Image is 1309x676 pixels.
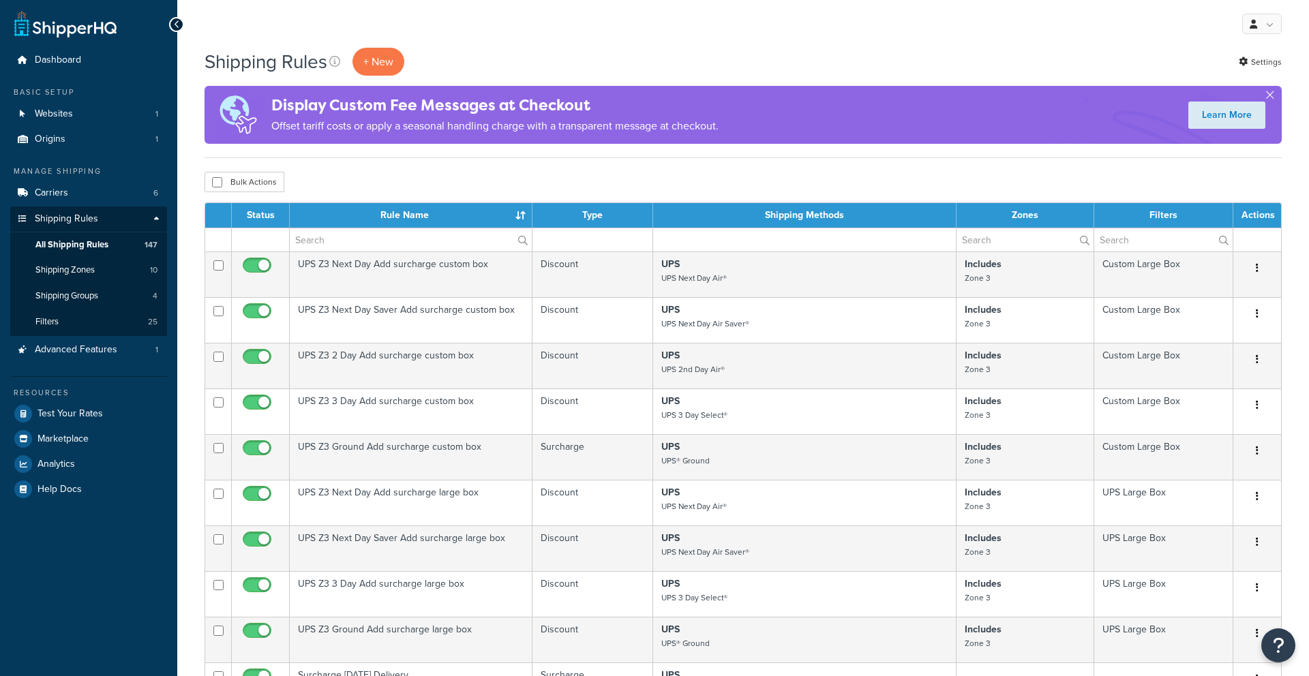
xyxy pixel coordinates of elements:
small: UPS Next Day Air® [661,500,727,512]
small: Zone 3 [965,546,991,558]
a: Help Docs [10,477,167,502]
small: Zone 3 [965,272,991,284]
td: Surcharge [532,434,653,480]
a: Shipping Rules [10,206,167,232]
td: UPS Z3 Next Day Add surcharge custom box [290,251,532,297]
td: Custom Large Box [1094,434,1233,480]
div: Resources [10,387,167,399]
strong: Includes [965,440,1002,454]
a: Advanced Features 1 [10,337,167,363]
td: Discount [532,480,653,525]
span: 10 [150,264,157,276]
strong: UPS [661,485,680,500]
td: UPS Z3 Next Day Saver Add surcharge custom box [290,297,532,343]
td: Discount [532,343,653,388]
a: Settings [1239,52,1282,72]
strong: Includes [965,303,1002,317]
div: Basic Setup [10,87,167,98]
span: Carriers [35,187,68,199]
small: Zone 3 [965,409,991,421]
div: Manage Shipping [10,166,167,177]
td: Discount [532,571,653,617]
button: Open Resource Center [1261,628,1295,662]
span: 4 [153,290,157,302]
span: Shipping Zones [35,264,95,276]
span: 1 [155,108,158,120]
small: Zone 3 [965,591,991,604]
strong: UPS [661,531,680,545]
li: Websites [10,102,167,127]
th: Filters [1094,203,1233,228]
span: Help Docs [37,484,82,495]
span: All Shipping Rules [35,239,108,251]
strong: Includes [965,622,1002,636]
li: All Shipping Rules [10,232,167,258]
li: Shipping Zones [10,258,167,283]
small: UPS Next Day Air Saver® [661,318,749,330]
td: Discount [532,251,653,297]
th: Rule Name : activate to sort column ascending [290,203,532,228]
small: UPS 2nd Day Air® [661,363,725,375]
td: UPS Large Box [1094,525,1233,571]
a: Websites 1 [10,102,167,127]
a: All Shipping Rules 147 [10,232,167,258]
a: Dashboard [10,48,167,73]
td: Custom Large Box [1094,343,1233,388]
small: Zone 3 [965,500,991,512]
th: Shipping Methods [653,203,957,228]
td: UPS Z3 Ground Add surcharge large box [290,617,532,662]
a: Marketplace [10,427,167,451]
small: Zone 3 [965,455,991,467]
small: UPS Next Day Air® [661,272,727,284]
li: Carriers [10,181,167,206]
strong: UPS [661,257,680,271]
img: duties-banner-06bc72dcb5fe05cb3f9472aba00be2ae8eb53ab6f0d8bb03d382ba314ac3c341.png [205,86,271,144]
a: Analytics [10,452,167,476]
input: Search [290,228,532,251]
strong: UPS [661,440,680,454]
span: 6 [153,187,158,199]
td: UPS Large Box [1094,480,1233,525]
span: 1 [155,344,158,356]
span: Analytics [37,459,75,470]
span: 25 [148,316,157,328]
td: UPS Z3 Ground Add surcharge custom box [290,434,532,480]
a: Origins 1 [10,127,167,152]
td: Discount [532,388,653,434]
td: UPS Large Box [1094,617,1233,662]
strong: UPS [661,303,680,317]
strong: UPS [661,348,680,363]
td: Discount [532,617,653,662]
input: Search [1094,228,1233,251]
span: Marketplace [37,433,89,445]
a: Shipping Zones 10 [10,258,167,283]
td: Custom Large Box [1094,297,1233,343]
td: UPS Z3 3 Day Add surcharge large box [290,571,532,617]
small: Zone 3 [965,363,991,375]
td: Discount [532,297,653,343]
small: UPS Next Day Air Saver® [661,546,749,558]
strong: Includes [965,577,1002,591]
a: Shipping Groups 4 [10,283,167,309]
span: Shipping Rules [35,213,98,225]
td: Custom Large Box [1094,251,1233,297]
small: Zone 3 [965,637,991,649]
p: Offset tariff costs or apply a seasonal handling charge with a transparent message at checkout. [271,117,719,136]
span: Shipping Groups [35,290,98,302]
a: Test Your Rates [10,401,167,426]
strong: Includes [965,394,1002,408]
h1: Shipping Rules [205,48,327,75]
span: Websites [35,108,73,120]
small: UPS® Ground [661,637,710,649]
td: UPS Z3 2 Day Add surcharge custom box [290,343,532,388]
strong: Includes [965,485,1002,500]
strong: Includes [965,257,1002,271]
small: UPS 3 Day Select® [661,409,727,421]
span: Dashboard [35,55,81,66]
a: Learn More [1188,102,1265,129]
th: Actions [1233,203,1281,228]
small: UPS® Ground [661,455,710,467]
